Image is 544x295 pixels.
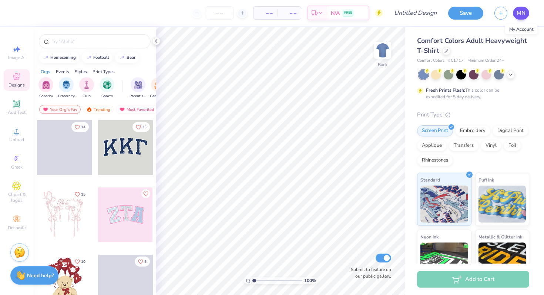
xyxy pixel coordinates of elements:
[71,257,89,267] button: Like
[150,94,167,99] span: Game Day
[9,137,24,143] span: Upload
[58,94,75,99] span: Fraternity
[81,193,85,196] span: 15
[132,122,150,132] button: Like
[71,189,89,199] button: Like
[83,105,114,114] div: Trending
[420,176,440,184] span: Standard
[513,7,529,20] a: MN
[347,266,391,279] label: Submit to feature on our public gallery.
[79,77,94,99] div: filter for Club
[375,43,390,58] img: Back
[426,87,465,93] strong: Fresh Prints Flash:
[504,140,521,151] div: Foil
[27,272,54,279] strong: Need help?
[81,260,85,264] span: 10
[8,55,26,61] span: Image AI
[141,189,150,198] button: Like
[142,125,147,129] span: 33
[62,81,70,89] img: Fraternity Image
[8,225,26,231] span: Decorate
[71,122,89,132] button: Like
[417,58,444,64] span: Comfort Colors
[116,105,158,114] div: Most Favorited
[258,9,273,17] span: – –
[331,9,340,17] span: N/A
[378,61,387,68] div: Back
[103,81,111,89] img: Sports Image
[417,36,527,55] span: Comfort Colors Adult Heavyweight T-Shirt
[448,7,483,20] button: Save
[39,94,53,99] span: Sorority
[417,125,453,136] div: Screen Print
[134,81,142,89] img: Parent's Weekend Image
[101,94,113,99] span: Sports
[130,77,147,99] button: filter button
[8,109,26,115] span: Add Text
[426,87,517,100] div: This color can be expedited for 5 day delivery.
[481,140,501,151] div: Vinyl
[39,105,81,114] div: Your Org's Fav
[150,77,167,99] div: filter for Game Day
[100,77,114,99] div: filter for Sports
[448,58,464,64] span: # C1717
[42,81,50,89] img: Sorority Image
[119,55,125,60] img: trend_line.gif
[478,233,522,241] span: Metallic & Glitter Ink
[43,107,48,112] img: most_fav.gif
[56,68,69,75] div: Events
[43,55,49,60] img: trend_line.gif
[11,164,23,170] span: Greek
[83,94,91,99] span: Club
[420,186,468,223] img: Standard
[58,77,75,99] button: filter button
[79,77,94,99] button: filter button
[154,81,163,89] img: Game Day Image
[130,94,147,99] span: Parent's Weekend
[83,81,91,89] img: Club Image
[135,257,150,267] button: Like
[478,176,494,184] span: Puff Ink
[86,55,92,60] img: trend_line.gif
[38,77,53,99] div: filter for Sorority
[38,77,53,99] button: filter button
[9,82,25,88] span: Designs
[144,260,147,264] span: 5
[517,9,525,17] span: MN
[93,55,109,60] div: football
[467,58,504,64] span: Minimum Order: 24 +
[86,107,92,112] img: trending.gif
[127,55,135,60] div: bear
[505,24,537,34] div: My Account
[4,191,30,203] span: Clipart & logos
[420,243,468,279] img: Neon Ink
[100,77,114,99] button: filter button
[130,77,147,99] div: filter for Parent's Weekend
[478,186,526,223] img: Puff Ink
[58,77,75,99] div: filter for Fraternity
[417,155,453,166] div: Rhinestones
[75,68,87,75] div: Styles
[205,6,234,20] input: – –
[81,125,85,129] span: 14
[119,107,125,112] img: most_fav.gif
[41,68,50,75] div: Orgs
[82,52,113,63] button: football
[417,140,447,151] div: Applique
[420,233,439,241] span: Neon Ink
[417,111,529,119] div: Print Type
[93,68,115,75] div: Print Types
[115,52,139,63] button: bear
[388,6,443,20] input: Untitled Design
[150,77,167,99] button: filter button
[449,140,478,151] div: Transfers
[282,9,296,17] span: – –
[344,10,352,16] span: FREE
[50,55,76,60] div: homecoming
[304,277,316,284] span: 100 %
[493,125,528,136] div: Digital Print
[51,38,146,45] input: Try "Alpha"
[455,125,490,136] div: Embroidery
[478,243,526,279] img: Metallic & Glitter Ink
[39,52,79,63] button: homecoming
